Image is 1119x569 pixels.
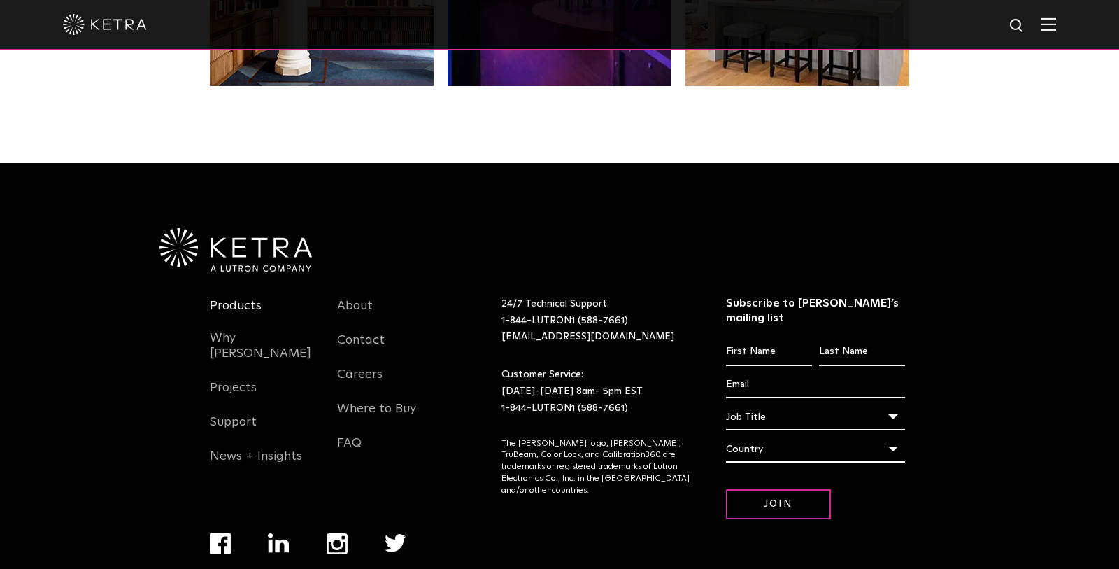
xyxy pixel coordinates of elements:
div: Job Title [726,404,906,430]
a: 1-844-LUTRON1 (588-7661) [501,403,628,413]
img: ketra-logo-2019-white [63,14,147,35]
img: search icon [1008,17,1026,35]
a: Projects [210,380,257,412]
img: twitter [385,534,406,552]
img: facebook [210,533,231,554]
h3: Subscribe to [PERSON_NAME]’s mailing list [726,296,906,325]
a: Products [210,298,262,330]
p: The [PERSON_NAME] logo, [PERSON_NAME], TruBeam, Color Lock, and Calibration360 are trademarks or ... [501,438,691,497]
img: Hamburger%20Nav.svg [1041,17,1056,31]
div: Country [726,436,906,463]
a: About [337,298,373,330]
input: Join [726,489,831,519]
img: instagram [327,533,348,554]
a: Support [210,414,257,447]
p: 24/7 Technical Support: [501,296,691,346]
a: FAQ [337,435,362,468]
p: Customer Service: [DATE]-[DATE] 8am- 5pm EST [501,367,691,416]
input: Email [726,372,906,398]
a: Why [PERSON_NAME] [210,330,316,378]
input: First Name [726,339,812,365]
a: 1-844-LUTRON1 (588-7661) [501,316,628,325]
a: [EMAIL_ADDRESS][DOMAIN_NAME] [501,332,674,342]
input: Last Name [819,339,905,365]
img: Ketra-aLutronCo_White_RGB [159,228,312,272]
a: Where to Buy [337,401,416,433]
a: News + Insights [210,449,302,481]
img: linkedin [268,533,290,553]
div: Navigation Menu [210,296,316,481]
a: Careers [337,367,383,399]
a: Contact [337,332,385,365]
div: Navigation Menu [337,296,443,468]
